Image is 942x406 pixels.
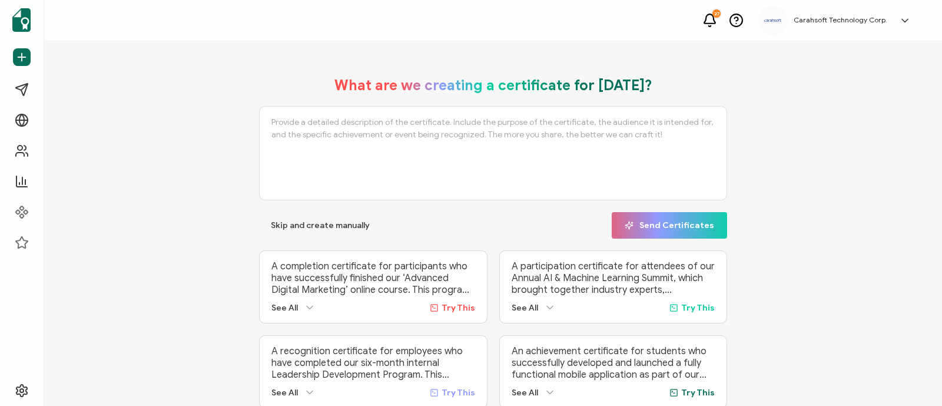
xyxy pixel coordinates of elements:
span: Try This [442,303,475,313]
span: Send Certificates [625,221,714,230]
span: Try This [442,388,475,398]
p: A completion certificate for participants who have successfully finished our ‘Advanced Digital Ma... [271,260,475,296]
div: 27 [712,9,721,18]
button: Send Certificates [612,212,727,239]
img: a9ee5910-6a38-4b3f-8289-cffb42fa798b.svg [764,19,782,22]
button: Skip and create manually [259,212,382,239]
span: Skip and create manually [271,222,370,230]
img: sertifier-logomark-colored.svg [12,8,31,32]
span: See All [271,388,298,398]
span: See All [512,303,538,313]
span: Try This [681,303,715,313]
p: An achievement certificate for students who successfully developed and launched a fully functiona... [512,345,715,381]
h5: Carahsoft Technology Corp. [794,16,887,24]
span: See All [271,303,298,313]
h1: What are we creating a certificate for [DATE]? [334,77,652,94]
p: A recognition certificate for employees who have completed our six-month internal Leadership Deve... [271,345,475,381]
span: Try This [681,388,715,398]
span: See All [512,388,538,398]
p: A participation certificate for attendees of our Annual AI & Machine Learning Summit, which broug... [512,260,715,296]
